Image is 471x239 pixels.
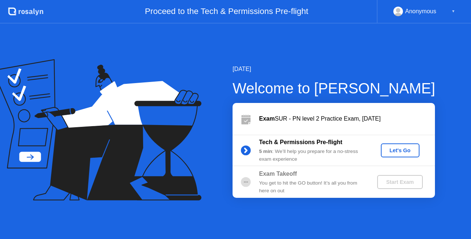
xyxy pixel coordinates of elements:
b: Tech & Permissions Pre-flight [259,139,342,145]
b: Exam Takeoff [259,171,297,177]
div: Welcome to [PERSON_NAME] [233,77,435,99]
div: Anonymous [405,7,436,16]
b: 5 min [259,149,272,154]
button: Start Exam [377,175,422,189]
div: Start Exam [380,179,419,185]
div: ▼ [451,7,455,16]
button: Let's Go [381,143,419,157]
div: [DATE] [233,65,435,74]
div: Let's Go [384,147,417,153]
div: : We’ll help you prepare for a no-stress exam experience [259,148,365,163]
div: You get to hit the GO button! It’s all you from here on out [259,179,365,195]
div: SUR - PN level 2 Practice Exam, [DATE] [259,114,435,123]
b: Exam [259,115,275,122]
